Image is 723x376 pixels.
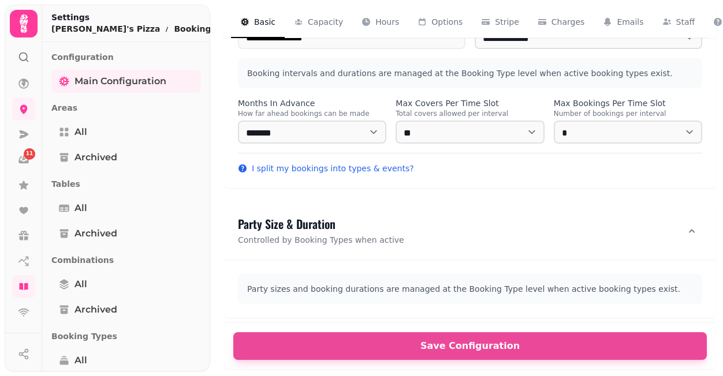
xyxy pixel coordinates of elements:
[51,23,160,35] p: [PERSON_NAME]'s Pizza
[247,283,693,295] p: Party sizes and booking durations are managed at the Booking Type level when active booking types...
[396,97,544,109] label: Max Covers Per Time Slot
[74,74,166,88] span: Main Configuration
[495,16,519,28] span: Stripe
[51,273,201,296] a: All
[12,148,35,171] a: 11
[254,16,275,28] span: Basic
[74,151,117,164] span: Archived
[51,97,201,118] p: Areas
[308,16,343,28] span: Capacity
[238,216,404,232] h3: Party Size & Duration
[51,326,201,347] p: Booking Types
[352,7,408,38] button: Hours
[396,109,544,118] p: Total covers allowed per interval
[74,354,87,367] span: All
[472,7,528,38] button: Stripe
[51,197,201,220] a: All
[594,7,653,38] button: Emails
[51,146,201,169] a: Archived
[408,7,472,38] button: Options
[528,7,594,38] button: Charges
[51,47,201,67] p: Configuration
[551,16,585,28] span: Charges
[238,109,386,118] p: How far ahead bookings can be made
[247,341,693,351] span: Save Configuration
[238,234,404,246] p: Controlled by Booking Types when active
[375,16,399,28] span: Hours
[174,23,225,35] button: Bookings
[238,163,414,174] button: I split my bookings into types & events?
[676,16,695,28] span: Staff
[285,7,352,38] button: Capacity
[51,12,225,23] h2: Settings
[238,97,386,109] label: Months In Advance
[51,70,201,93] a: Main Configuration
[74,303,117,317] span: Archived
[431,16,463,28] span: Options
[74,125,87,139] span: All
[51,23,225,35] nav: breadcrumb
[51,121,201,144] a: All
[617,16,643,28] span: Emails
[74,201,87,215] span: All
[653,7,705,38] button: Staff
[231,7,285,38] button: Basic
[26,150,33,158] span: 11
[51,298,201,321] a: Archived
[247,67,693,79] p: Booking intervals and durations are managed at the Booking Type level when active booking types e...
[51,349,201,372] a: All
[51,250,201,270] p: Combinations
[74,227,117,240] span: Archived
[51,174,201,194] p: Tables
[51,222,201,245] a: Archived
[74,277,87,291] span: All
[554,109,702,118] p: Number of bookings per interval
[554,97,702,109] label: Max Bookings Per Time Slot
[233,332,707,360] button: Save Configuration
